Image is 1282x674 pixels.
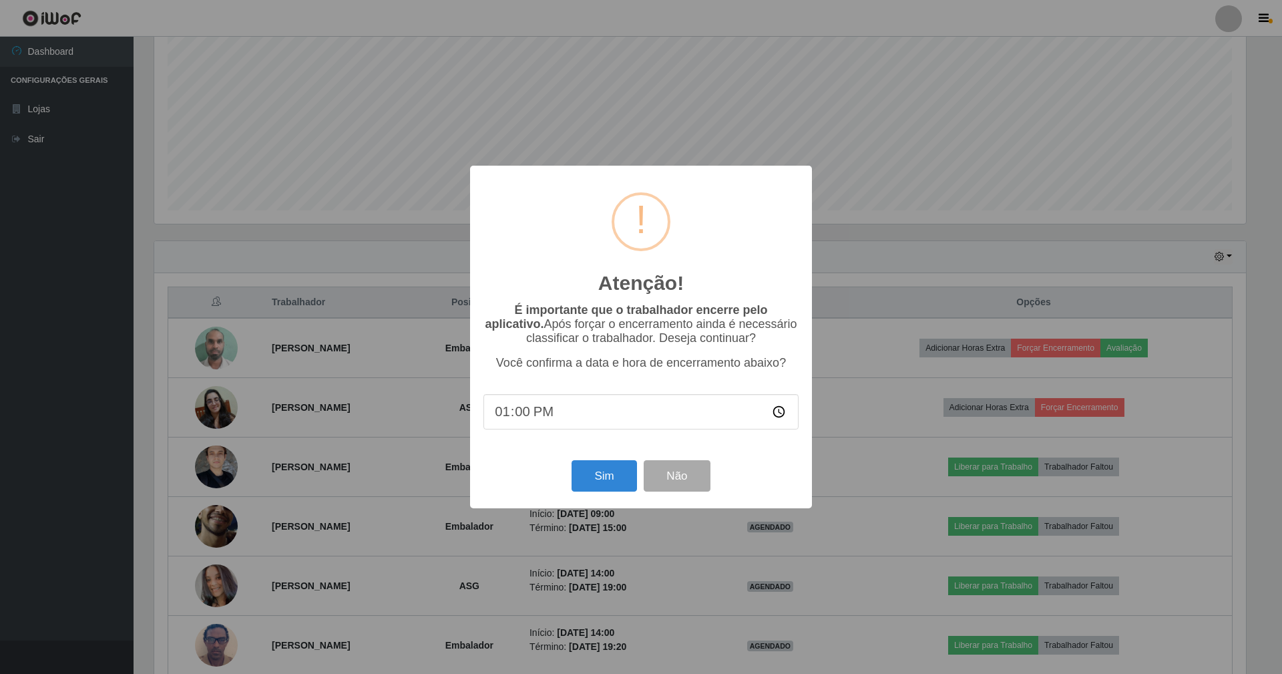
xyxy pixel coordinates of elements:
[598,271,684,295] h2: Atenção!
[485,303,767,331] b: É importante que o trabalhador encerre pelo aplicativo.
[644,460,710,492] button: Não
[572,460,636,492] button: Sim
[483,303,799,345] p: Após forçar o encerramento ainda é necessário classificar o trabalhador. Deseja continuar?
[483,356,799,370] p: Você confirma a data e hora de encerramento abaixo?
